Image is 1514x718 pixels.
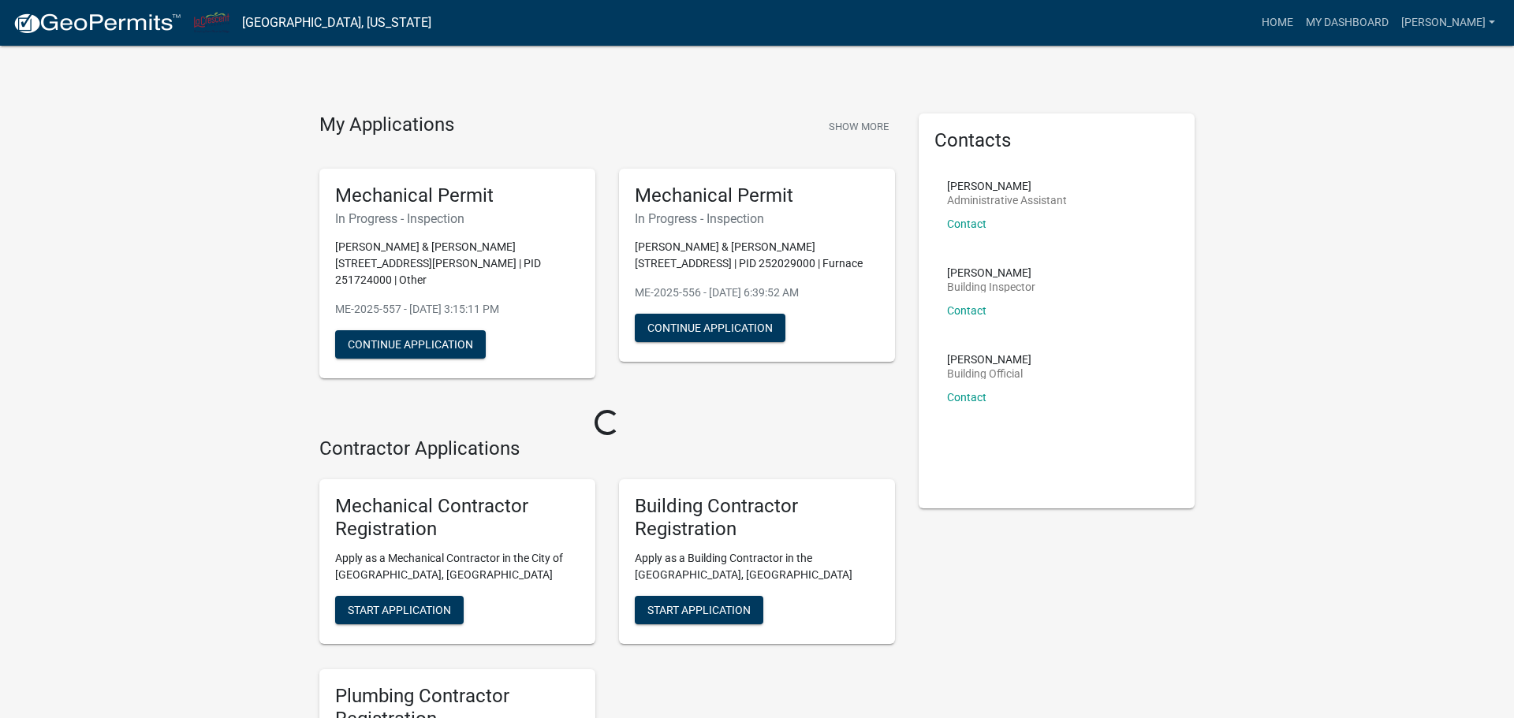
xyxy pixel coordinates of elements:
a: Contact [947,304,986,317]
h6: In Progress - Inspection [635,211,879,226]
a: Contact [947,218,986,230]
span: Start Application [348,603,451,616]
p: Administrative Assistant [947,195,1067,206]
h4: Contractor Applications [319,437,895,460]
img: City of La Crescent, Minnesota [194,12,229,33]
p: [PERSON_NAME] [947,180,1067,192]
h6: In Progress - Inspection [335,211,580,226]
p: Apply as a Building Contractor in the [GEOGRAPHIC_DATA], [GEOGRAPHIC_DATA] [635,550,879,583]
button: Continue Application [635,314,785,342]
a: Home [1255,8,1300,38]
p: ME-2025-557 - [DATE] 3:15:11 PM [335,301,580,318]
p: Building Inspector [947,281,1035,292]
p: Building Official [947,368,1031,379]
a: [GEOGRAPHIC_DATA], [US_STATE] [242,9,431,36]
h5: Mechanical Permit [635,184,879,207]
p: [PERSON_NAME] & [PERSON_NAME] [STREET_ADDRESS] | PID 252029000 | Furnace [635,239,879,272]
h5: Mechanical Contractor Registration [335,495,580,541]
p: [PERSON_NAME] [947,354,1031,365]
span: Start Application [647,603,751,616]
button: Start Application [335,596,464,624]
h4: My Applications [319,113,454,137]
p: [PERSON_NAME] & [PERSON_NAME] [STREET_ADDRESS][PERSON_NAME] | PID 251724000 | Other [335,239,580,288]
a: [PERSON_NAME] [1395,8,1501,38]
h5: Building Contractor Registration [635,495,879,541]
button: Show More [822,113,895,140]
a: Contact [947,391,986,404]
button: Start Application [635,596,763,624]
a: My Dashboard [1300,8,1395,38]
p: [PERSON_NAME] [947,267,1035,278]
h5: Contacts [934,129,1179,152]
p: Apply as a Mechanical Contractor in the City of [GEOGRAPHIC_DATA], [GEOGRAPHIC_DATA] [335,550,580,583]
h5: Mechanical Permit [335,184,580,207]
p: ME-2025-556 - [DATE] 6:39:52 AM [635,285,879,301]
button: Continue Application [335,330,486,359]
